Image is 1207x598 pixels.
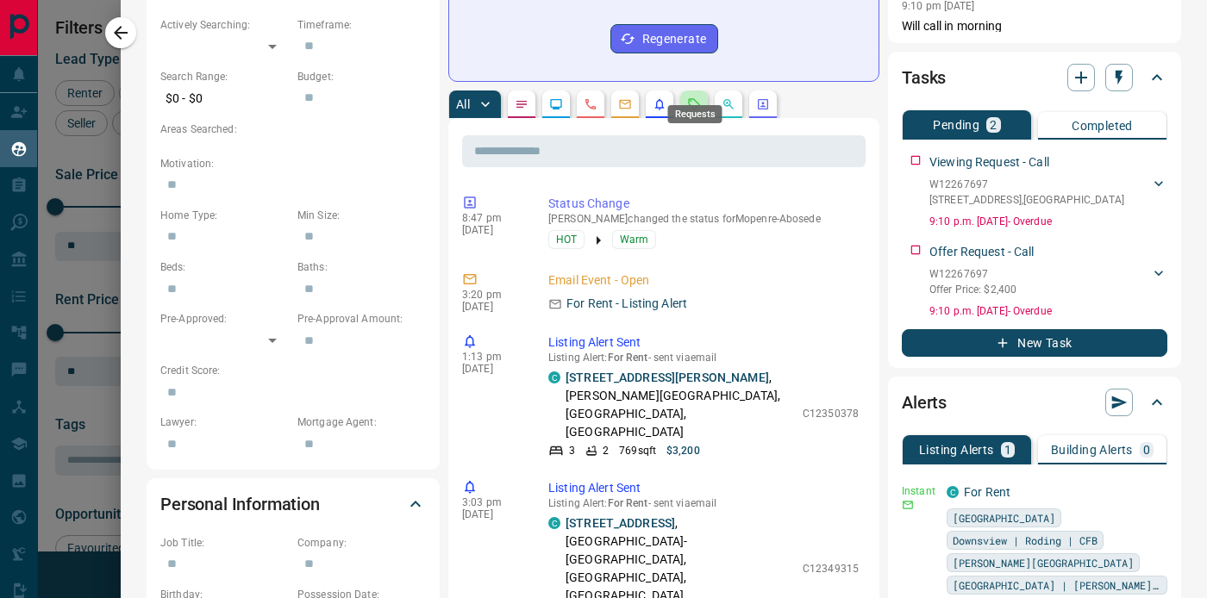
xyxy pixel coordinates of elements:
[462,301,522,313] p: [DATE]
[462,212,522,224] p: 8:47 pm
[803,561,859,576] p: C12349315
[462,224,522,236] p: [DATE]
[1004,444,1011,456] p: 1
[569,443,575,458] p: 3
[902,64,946,91] h2: Tasks
[722,97,735,111] svg: Opportunities
[929,177,1124,192] p: W12267697
[566,369,794,441] p: , [PERSON_NAME][GEOGRAPHIC_DATA], [GEOGRAPHIC_DATA], [GEOGRAPHIC_DATA]
[1051,444,1133,456] p: Building Alerts
[160,208,289,223] p: Home Type:
[566,516,675,530] a: [STREET_ADDRESS]
[462,363,522,375] p: [DATE]
[548,352,859,364] p: Listing Alert : - sent via email
[929,173,1167,211] div: W12267697[STREET_ADDRESS],[GEOGRAPHIC_DATA]
[160,17,289,33] p: Actively Searching:
[566,295,687,313] p: For Rent - Listing Alert
[297,69,426,84] p: Budget:
[297,17,426,33] p: Timeframe:
[608,497,648,509] span: For Rent
[548,195,859,213] p: Status Change
[668,105,722,123] div: Requests
[902,57,1167,98] div: Tasks
[620,231,648,248] span: Warm
[556,231,577,248] span: HOT
[947,486,959,498] div: condos.ca
[160,490,320,518] h2: Personal Information
[456,98,470,110] p: All
[929,263,1167,301] div: W12267697Offer Price: $2,400
[929,303,1167,319] p: 9:10 p.m. [DATE] - Overdue
[462,351,522,363] p: 1:13 pm
[1072,120,1133,132] p: Completed
[902,382,1167,423] div: Alerts
[297,208,426,223] p: Min Size:
[929,153,1049,171] p: Viewing Request - Call
[929,192,1124,208] p: [STREET_ADDRESS] , [GEOGRAPHIC_DATA]
[608,352,648,364] span: For Rent
[803,406,859,421] p: C12350378
[929,214,1167,229] p: 9:10 p.m. [DATE] - Overdue
[462,496,522,508] p: 3:03 pm
[297,414,426,430] p: Mortgage Agent:
[160,414,289,430] p: Lawyer:
[902,499,914,511] svg: Email
[548,371,560,383] div: condos.ca
[549,97,563,111] svg: Lead Browsing Activity
[584,97,597,111] svg: Calls
[902,329,1167,357] button: New Task
[160,363,426,378] p: Credit Score:
[548,333,859,352] p: Listing Alert Sent
[603,443,609,458] p: 2
[160,121,426,137] p: Areas Searched:
[902,389,947,416] h2: Alerts
[297,259,426,275] p: Baths:
[929,243,1035,261] p: Offer Request - Call
[515,97,528,111] svg: Notes
[666,443,700,458] p: $3,200
[297,311,426,327] p: Pre-Approval Amount:
[160,84,289,113] p: $0 - $0
[610,24,718,53] button: Regenerate
[653,97,666,111] svg: Listing Alerts
[548,517,560,529] div: condos.ca
[756,97,770,111] svg: Agent Actions
[964,485,1010,499] a: For Rent
[619,443,656,458] p: 769 sqft
[462,508,522,520] p: [DATE]
[160,311,289,327] p: Pre-Approved:
[548,271,859,290] p: Email Event - Open
[548,479,859,497] p: Listing Alert Sent
[929,266,1016,282] p: W12267697
[160,69,289,84] p: Search Range:
[297,535,426,551] p: Company:
[953,554,1134,571] span: [PERSON_NAME][GEOGRAPHIC_DATA]
[902,17,1167,35] p: Will call in morning
[462,289,522,301] p: 3:20 pm
[919,444,994,456] p: Listing Alerts
[160,259,289,275] p: Beds:
[902,483,936,499] p: Instant
[933,119,979,131] p: Pending
[548,497,859,509] p: Listing Alert : - sent via email
[953,576,1161,594] span: [GEOGRAPHIC_DATA] | [PERSON_NAME][GEOGRAPHIC_DATA]
[1143,444,1150,456] p: 0
[618,97,632,111] svg: Emails
[990,119,997,131] p: 2
[566,371,769,384] a: [STREET_ADDRESS][PERSON_NAME]
[160,483,426,525] div: Personal Information
[953,532,1098,549] span: Downsview | Roding | CFB
[160,535,289,551] p: Job Title:
[929,282,1016,297] p: Offer Price: $2,400
[953,509,1055,526] span: [GEOGRAPHIC_DATA]
[160,156,426,171] p: Motivation:
[548,213,859,225] p: [PERSON_NAME] changed the status for Mopenre-Abosede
